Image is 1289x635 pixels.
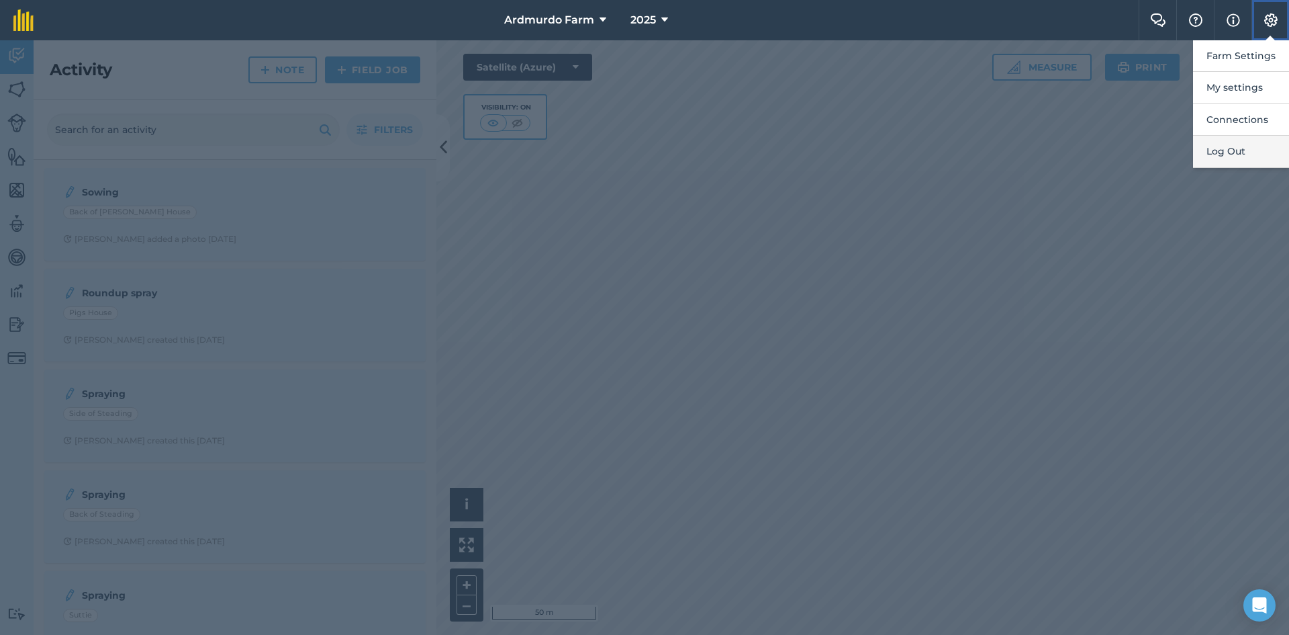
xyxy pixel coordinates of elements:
img: A question mark icon [1188,13,1204,27]
img: svg+xml;base64,PHN2ZyB4bWxucz0iaHR0cDovL3d3dy53My5vcmcvMjAwMC9zdmciIHdpZHRoPSIxNyIgaGVpZ2h0PSIxNy... [1227,12,1240,28]
img: fieldmargin Logo [13,9,34,31]
button: Farm Settings [1193,40,1289,72]
span: Ardmurdo Farm [504,12,594,28]
span: 2025 [630,12,656,28]
button: Connections [1193,104,1289,136]
img: Two speech bubbles overlapping with the left bubble in the forefront [1150,13,1166,27]
div: Open Intercom Messenger [1243,589,1276,622]
button: Log Out [1193,136,1289,167]
button: My settings [1193,72,1289,103]
img: A cog icon [1263,13,1279,27]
